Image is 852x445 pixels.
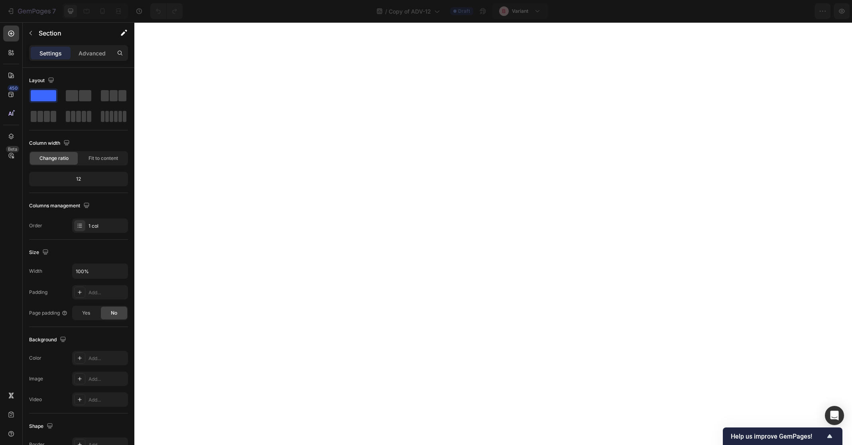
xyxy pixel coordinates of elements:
div: Publish [806,7,826,16]
div: 450 [8,85,19,91]
span: Help us improve GemPages! [731,433,825,440]
div: 1 col [89,222,126,230]
div: Padding [29,289,47,296]
button: Publish [799,3,832,19]
div: Video [29,396,42,403]
div: Size [29,247,50,258]
p: Settings [39,49,62,57]
span: / [385,7,387,16]
div: Add... [89,376,126,383]
input: Auto [73,264,128,278]
div: Column width [29,138,71,149]
div: Beta [6,146,19,152]
div: Order [29,222,42,229]
div: Add... [89,396,126,404]
div: Add... [89,289,126,296]
div: Add... [89,355,126,362]
button: 7 [3,3,59,19]
iframe: Design area [134,22,852,445]
span: Change ratio [39,155,69,162]
span: Fit to content [89,155,118,162]
div: Image [29,375,43,382]
button: BVariant [492,3,548,19]
div: Width [29,268,42,275]
span: No [111,309,117,317]
span: Copy of ADV-12 [389,7,431,16]
span: Yes [82,309,90,317]
div: Open Intercom Messenger [825,406,844,425]
button: Save [769,3,796,19]
div: Undo/Redo [150,3,183,19]
div: 12 [31,173,126,185]
div: Background [29,335,68,345]
h3: Variant [512,7,528,15]
div: Layout [29,75,56,86]
p: 7 [52,6,56,16]
span: Draft [458,8,470,15]
div: Page padding [29,309,68,317]
p: Advanced [79,49,106,57]
p: Section [39,28,104,38]
div: Color [29,354,41,362]
span: Save [776,8,789,15]
p: B [502,7,506,15]
div: Columns management [29,201,91,211]
button: Show survey - Help us improve GemPages! [731,431,834,441]
div: Shape [29,421,55,432]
